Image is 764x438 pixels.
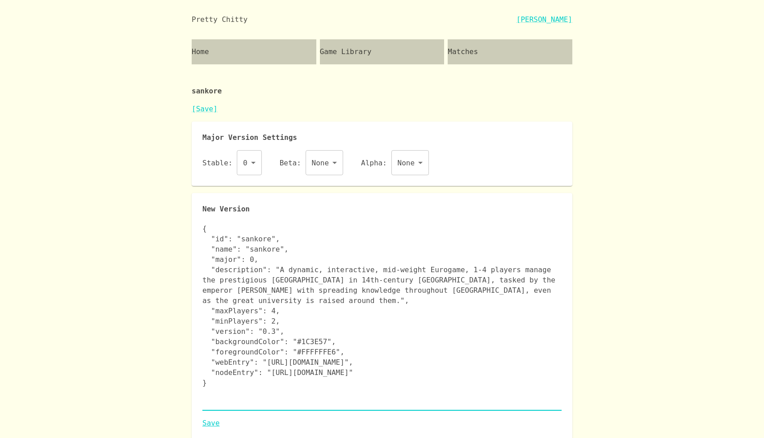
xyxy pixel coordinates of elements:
[202,418,562,429] a: Save
[192,105,218,113] a: [Save]
[192,72,572,104] p: sankore
[448,39,572,64] a: Matches
[202,223,562,409] textarea: { "id": "sankore", "name": "sankore", "major": 0, "description": "A dynamic, interactive, mid-wei...
[192,39,316,64] a: Home
[237,150,262,175] div: 0
[361,150,429,175] div: Alpha:
[320,39,445,64] a: Game Library
[280,150,343,175] div: Beta:
[202,132,562,143] p: Major Version Settings
[202,150,262,175] div: Stable:
[516,14,572,25] a: [PERSON_NAME]
[391,150,429,175] div: None
[306,150,344,175] div: None
[192,14,248,25] div: Pretty Chitty
[202,204,562,215] p: New Version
